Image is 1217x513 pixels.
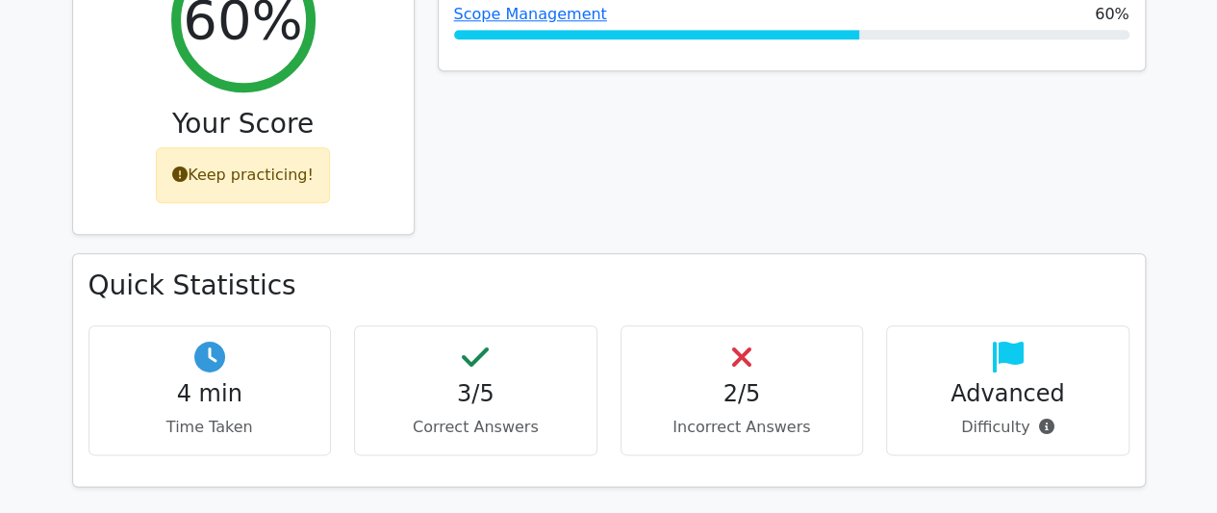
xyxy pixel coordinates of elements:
p: Incorrect Answers [637,416,848,439]
h4: 3/5 [370,380,581,408]
h3: Quick Statistics [89,269,1129,302]
div: Keep practicing! [156,147,330,203]
h4: 4 min [105,380,316,408]
a: Scope Management [454,5,607,23]
p: Correct Answers [370,416,581,439]
p: Difficulty [902,416,1113,439]
h4: Advanced [902,380,1113,408]
p: Time Taken [105,416,316,439]
h3: Your Score [89,108,398,141]
h4: 2/5 [637,380,848,408]
span: 60% [1095,3,1129,26]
